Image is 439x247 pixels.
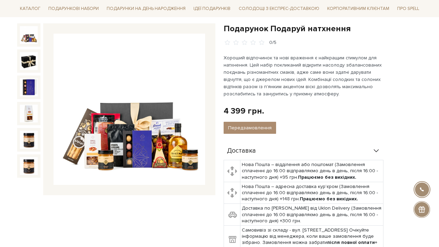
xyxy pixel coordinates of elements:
img: Подарунок Подаруй натхнення [54,34,205,185]
a: Каталог [17,3,43,14]
a: Солодощі з експрес-доставкою [236,3,322,14]
img: Подарунок Подаруй натхнення [20,78,38,96]
div: 0/5 [269,39,276,46]
a: Подарункові набори [46,3,102,14]
td: Нова Пошта – відділення або поштомат (Замовлення сплаченні до 16:00 відправляємо день в день, піс... [240,160,383,182]
div: 4 399 грн. [224,106,264,116]
td: Нова Пошта – адресна доставка кур'єром (Замовлення сплаченні до 16:00 відправляємо день в день, п... [240,182,383,204]
b: Працюємо без вихідних. [300,196,358,202]
p: Хороший відпочинок та нові враження є найкращим стимулом для натхнення. Цей набір покликаний відк... [224,54,384,97]
img: Подарунок Подаруй натхнення [20,157,38,175]
td: Доставка по [PERSON_NAME] від Uklon Delivery (Замовлення сплаченні до 16:00 відправляємо день в д... [240,204,383,226]
button: Передзамовлення [224,122,276,134]
a: Корпоративним клієнтам [324,3,392,14]
b: після повної оплати [327,239,375,245]
a: Ідеї подарунків [191,3,233,14]
img: Подарунок Подаруй натхнення [20,52,38,70]
a: Подарунки на День народження [104,3,188,14]
h1: Подарунок Подаруй натхнення [224,23,422,34]
img: Подарунок Подаруй натхнення [20,26,38,44]
a: Про Spell [394,3,422,14]
img: Подарунок Подаруй натхнення [20,131,38,149]
img: Подарунок Подаруй натхнення [20,105,38,122]
b: Працюємо без вихідних. [298,174,356,180]
span: Доставка [227,148,256,154]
